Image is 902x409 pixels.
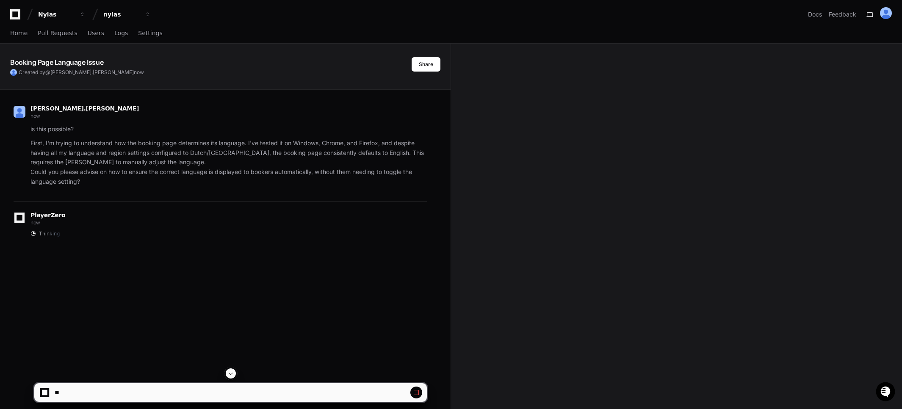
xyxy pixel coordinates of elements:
button: Nylas [35,7,89,22]
span: Pylon [84,89,102,95]
span: @ [45,69,50,75]
p: First, I'm trying to understand how the booking page determines its language. I've tested it on W... [30,138,427,187]
span: Logs [114,30,128,36]
span: now [30,113,40,119]
div: nylas [103,10,140,19]
app-text-character-animate: Booking Page Language Issue [10,58,103,66]
div: Nylas [38,10,75,19]
div: Start new chat [29,63,139,72]
img: ALV-UjUTLTKDo2-V5vjG4wR1buipwogKm1wWuvNrTAMaancOL2w8d8XiYMyzUPCyapUwVg1DhQ_h_MBM3ufQigANgFbfgRVfo... [10,69,17,76]
img: ALV-UjUTLTKDo2-V5vjG4wR1buipwogKm1wWuvNrTAMaancOL2w8d8XiYMyzUPCyapUwVg1DhQ_h_MBM3ufQigANgFbfgRVfo... [14,106,25,118]
img: 1736555170064-99ba0984-63c1-480f-8ee9-699278ef63ed [8,63,24,78]
span: Thinking [39,230,60,237]
button: Share [412,57,440,72]
a: Settings [138,24,162,43]
a: Powered byPylon [60,88,102,95]
img: PlayerZero [8,8,25,25]
a: Logs [114,24,128,43]
span: now [134,69,144,75]
a: Home [10,24,28,43]
a: Docs [808,10,822,19]
span: now [30,219,40,226]
img: ALV-UjUTLTKDo2-V5vjG4wR1buipwogKm1wWuvNrTAMaancOL2w8d8XiYMyzUPCyapUwVg1DhQ_h_MBM3ufQigANgFbfgRVfo... [880,7,892,19]
span: Users [88,30,104,36]
button: Start new chat [144,66,154,76]
p: is this possible? [30,124,427,134]
a: Pull Requests [38,24,77,43]
iframe: Open customer support [875,381,898,404]
span: Pull Requests [38,30,77,36]
span: Home [10,30,28,36]
span: [PERSON_NAME].[PERSON_NAME] [30,105,139,112]
span: [PERSON_NAME].[PERSON_NAME] [50,69,134,75]
button: Feedback [829,10,856,19]
a: Users [88,24,104,43]
span: PlayerZero [30,213,65,218]
div: Welcome [8,34,154,47]
span: Created by [19,69,144,76]
div: We're available if you need us! [29,72,107,78]
span: Settings [138,30,162,36]
button: nylas [100,7,154,22]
